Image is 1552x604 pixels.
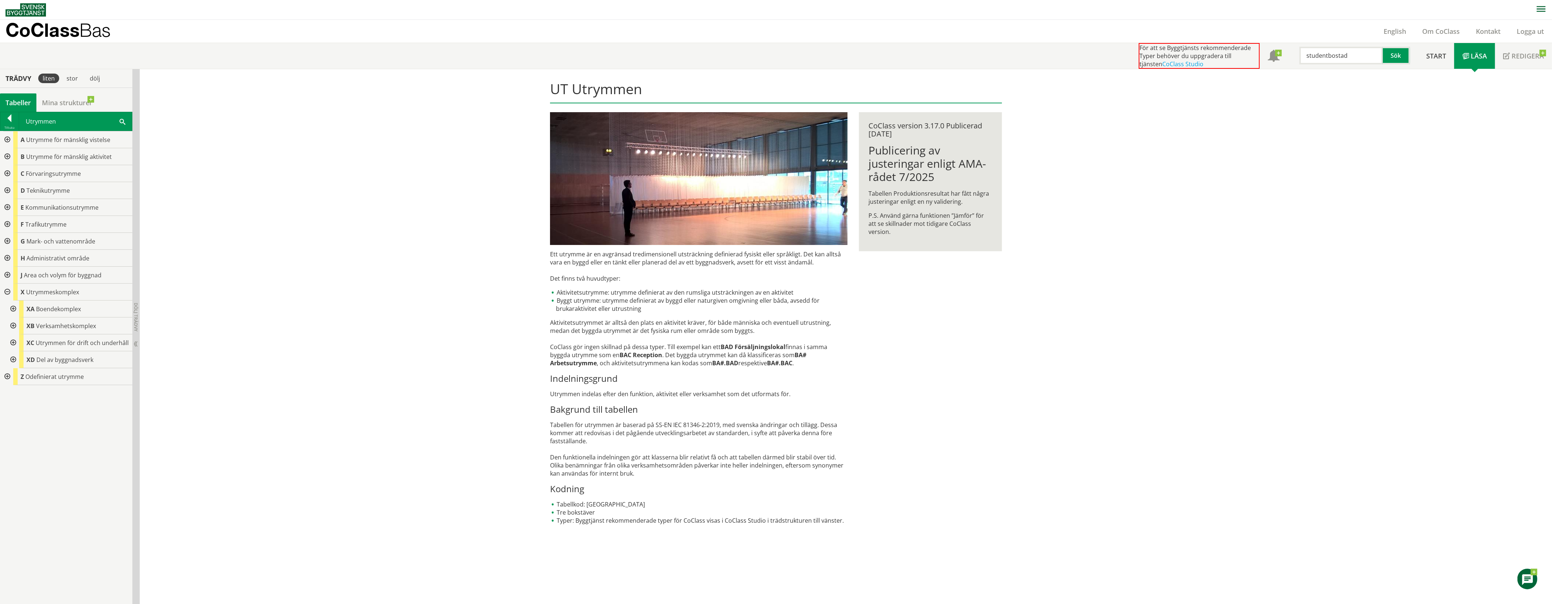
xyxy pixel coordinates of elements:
p: Tabellen Produktionsresultat har fått några justeringar enligt en ny validering. [868,189,992,206]
a: English [1376,27,1414,36]
span: Bas [79,19,111,41]
span: Redigera [1512,51,1544,60]
div: Gå till informationssidan för CoClass Studio [6,317,132,334]
span: XC [26,339,34,347]
span: Odefinierat utrymme [25,373,84,381]
li: Aktivitetsutrymme: utrymme definierat av den rumsliga utsträckningen av en aktivitet [550,288,848,296]
a: CoClassBas [6,20,126,43]
span: Läsa [1471,51,1487,60]
span: H [21,254,25,262]
span: Förvaringsutrymme [26,170,81,178]
div: liten [38,74,59,83]
a: Läsa [1454,43,1495,69]
li: Tre bokstäver [550,508,848,516]
span: A [21,136,25,144]
a: Redigera [1495,43,1552,69]
p: P.S. Använd gärna funktionen ”Jämför” för att se skillnader mot tidigare CoClass version. [868,212,992,236]
span: G [21,237,25,245]
h3: Indelningsgrund [550,373,848,384]
span: Boendekomplex [36,305,81,313]
span: D [21,186,25,195]
div: Trädvy [1,74,35,82]
div: stor [62,74,82,83]
span: Utrymmeskomplex [26,288,79,296]
a: Start [1418,43,1454,69]
h1: Publicering av justeringar enligt AMA-rådet 7/2025 [868,144,992,184]
strong: BA# Arbetsutrymme [550,351,806,367]
strong: BA#.BAD [712,359,738,367]
a: Mina strukturer [36,93,98,112]
a: Kontakt [1468,27,1509,36]
span: Utrymme för mänsklig aktivitet [26,153,112,161]
div: Gå till informationssidan för CoClass Studio [6,351,132,368]
span: Teknikutrymme [26,186,70,195]
span: Del av byggnadsverk [36,356,93,364]
div: Utrymmen [19,112,132,131]
span: E [21,203,24,212]
div: För att se Byggtjänsts rekommenderade Typer behöver du uppgradera till tjänsten [1139,43,1260,69]
li: Byggt utrymme: utrymme definierat av byggd eller naturgiven omgivning eller båda, avsedd för bruk... [550,296,848,313]
span: Dölj trädvy [133,303,139,331]
div: dölj [85,74,104,83]
img: utrymme.jpg [550,112,848,245]
span: F [21,220,24,228]
span: C [21,170,24,178]
div: Gå till informationssidan för CoClass Studio [6,301,132,317]
span: Mark- och vattenområde [26,237,95,245]
li: Tabellkod: [GEOGRAPHIC_DATA] [550,500,848,508]
span: Z [21,373,24,381]
h3: Kodning [550,483,848,494]
span: XD [26,356,35,364]
span: Trafikutrymme [25,220,67,228]
div: Tillbaka [0,125,19,131]
p: CoClass [6,26,111,34]
span: B [21,153,25,161]
div: Ett utrymme är en avgränsad tredimensionell utsträckning definierad fysiskt eller språkligt. Det ... [550,250,848,541]
span: Utrymme för mänsklig vistelse [26,136,110,144]
span: Sök i tabellen [119,117,125,125]
a: CoClass Studio [1162,60,1203,68]
span: J [21,271,22,279]
h3: Bakgrund till tabellen [550,404,848,415]
li: Typer: Byggtjänst rekommenderade typer för CoClass visas i CoClass Studio i trädstrukturen till v... [550,516,848,525]
span: Area och volym för byggnad [24,271,101,279]
strong: BAC Reception [620,351,662,359]
span: Kommunikationsutrymme [25,203,99,212]
h1: UT Utrymmen [550,81,1002,103]
span: XB [26,322,35,330]
span: Start [1426,51,1446,60]
span: Notifikationer [1268,51,1280,63]
a: Om CoClass [1414,27,1468,36]
div: CoClass version 3.17.0 Publicerad [DATE] [868,122,992,138]
span: Administrativt område [26,254,89,262]
a: Logga ut [1509,27,1552,36]
div: Gå till informationssidan för CoClass Studio [6,334,132,351]
strong: BAD Försäljningslokal [721,343,785,351]
img: Svensk Byggtjänst [6,3,46,17]
span: Verksamhetskomplex [36,322,96,330]
button: Sök [1383,47,1410,64]
span: XA [26,305,35,313]
input: Sök [1299,47,1383,64]
span: Utrymmen för drift och underhåll [36,339,129,347]
strong: BA#.BAC [767,359,792,367]
span: X [21,288,25,296]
